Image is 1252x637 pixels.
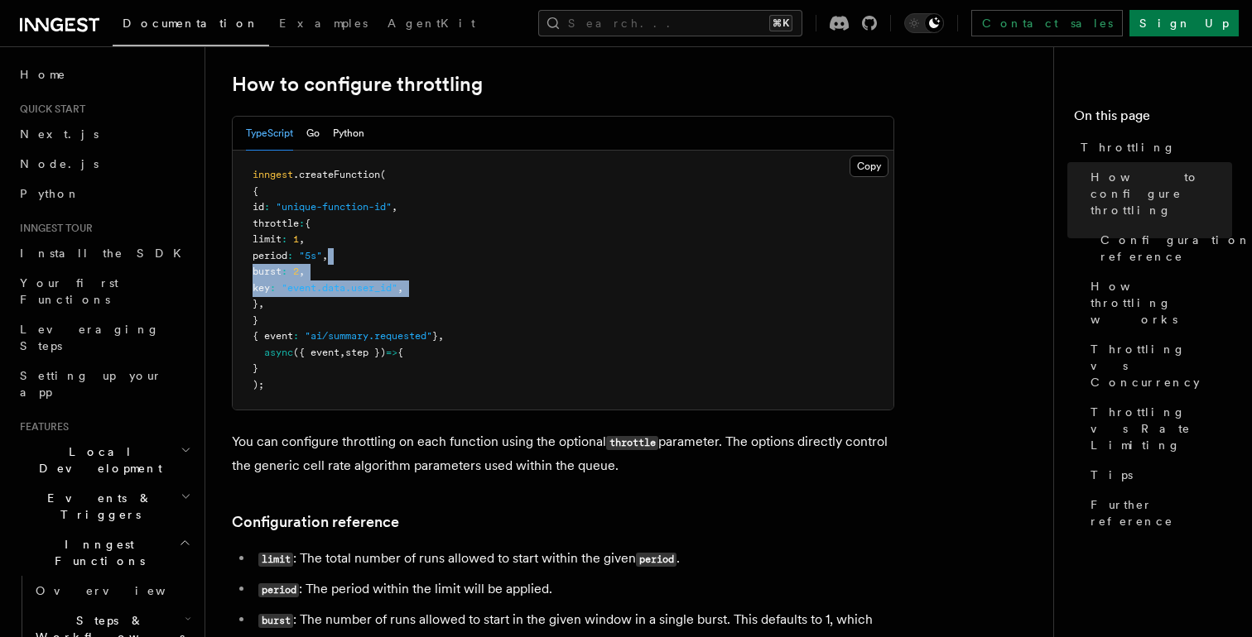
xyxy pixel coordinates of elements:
a: AgentKit [378,5,485,45]
button: Toggle dark mode [904,13,944,33]
span: Quick start [13,103,85,116]
span: "event.data.user_id" [282,282,397,294]
span: limit [253,233,282,245]
a: Throttling vs Rate Limiting [1084,397,1232,460]
span: key [253,282,270,294]
span: Configuration reference [1100,232,1251,265]
span: : [270,282,276,294]
span: Tips [1091,467,1133,483]
button: Python [333,117,364,151]
span: ( [380,169,386,180]
a: Setting up your app [13,361,195,407]
a: Documentation [113,5,269,46]
span: id [253,201,264,213]
a: Examples [269,5,378,45]
span: , [258,298,264,309]
span: , [322,250,328,261]
button: Local Development [13,437,195,483]
span: : [287,250,293,261]
span: "unique-function-id" [276,201,392,213]
span: => [386,347,397,358]
button: Events & Triggers [13,483,195,529]
span: .createFunction [293,169,380,180]
span: { [397,347,403,358]
span: Leveraging Steps [20,323,160,352]
span: How to configure throttling [1091,169,1232,218]
li: : The period within the limit will be applied. [253,577,894,601]
span: : [282,233,287,245]
span: 1 [293,233,299,245]
span: : [299,218,305,229]
button: TypeScript [246,117,293,151]
p: You can configure throttling on each function using the optional parameter. The options directly ... [232,430,894,477]
span: 2 [293,266,299,277]
span: } [432,330,438,342]
span: Node.js [20,157,99,170]
span: } [253,362,258,374]
span: , [397,282,403,294]
kbd: ⌘K [769,15,792,31]
a: Configuration reference [1094,225,1232,271]
span: How throttling works [1091,278,1232,328]
span: inngest [253,169,293,180]
span: , [438,330,444,342]
a: Python [13,179,195,208]
span: : [282,266,287,277]
span: Features [13,420,69,433]
span: period [253,250,287,261]
span: "ai/summary.requested" [305,330,432,342]
span: ({ event [293,347,339,358]
span: : [293,330,299,342]
a: How to configure throttling [1084,162,1232,225]
a: Further reference [1084,490,1232,536]
span: , [339,347,345,358]
button: Inngest Functions [13,529,195,576]
span: Throttling [1081,139,1176,156]
span: Local Development [13,443,181,477]
a: Node.js [13,149,195,179]
span: Throttling vs Rate Limiting [1091,404,1232,453]
button: Search...⌘K [538,10,802,36]
a: Next.js [13,119,195,149]
span: "5s" [299,250,322,261]
span: Further reference [1091,496,1232,529]
span: Install the SDK [20,247,191,260]
a: Configuration reference [232,510,399,534]
a: Contact sales [971,10,1123,36]
a: Leveraging Steps [13,314,195,361]
span: Setting up your app [20,369,162,399]
span: } [253,298,258,309]
span: Home [20,66,66,83]
span: Examples [279,17,368,30]
span: step }) [345,347,386,358]
a: How to configure throttling [232,73,483,96]
code: period [258,583,299,597]
code: burst [258,614,293,628]
span: } [253,314,258,326]
a: How throttling works [1084,271,1232,334]
code: period [636,553,677,567]
span: { [253,185,258,197]
span: , [299,233,305,245]
li: : The total number of runs allowed to start within the given . [253,547,894,571]
a: Your first Functions [13,268,195,314]
span: { [305,218,311,229]
a: Home [13,60,195,89]
a: Install the SDK [13,238,195,268]
span: burst [253,266,282,277]
code: throttle [606,436,658,450]
span: Python [20,187,80,200]
code: limit [258,553,293,567]
span: : [264,201,270,213]
a: Tips [1084,460,1232,490]
span: , [299,266,305,277]
button: Copy [850,156,888,177]
span: Next.js [20,127,99,141]
span: { event [253,330,293,342]
span: Inngest tour [13,222,93,235]
a: Throttling vs Concurrency [1084,334,1232,397]
span: async [264,347,293,358]
span: Your first Functions [20,276,118,306]
span: Inngest Functions [13,536,179,569]
span: Events & Triggers [13,490,181,523]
